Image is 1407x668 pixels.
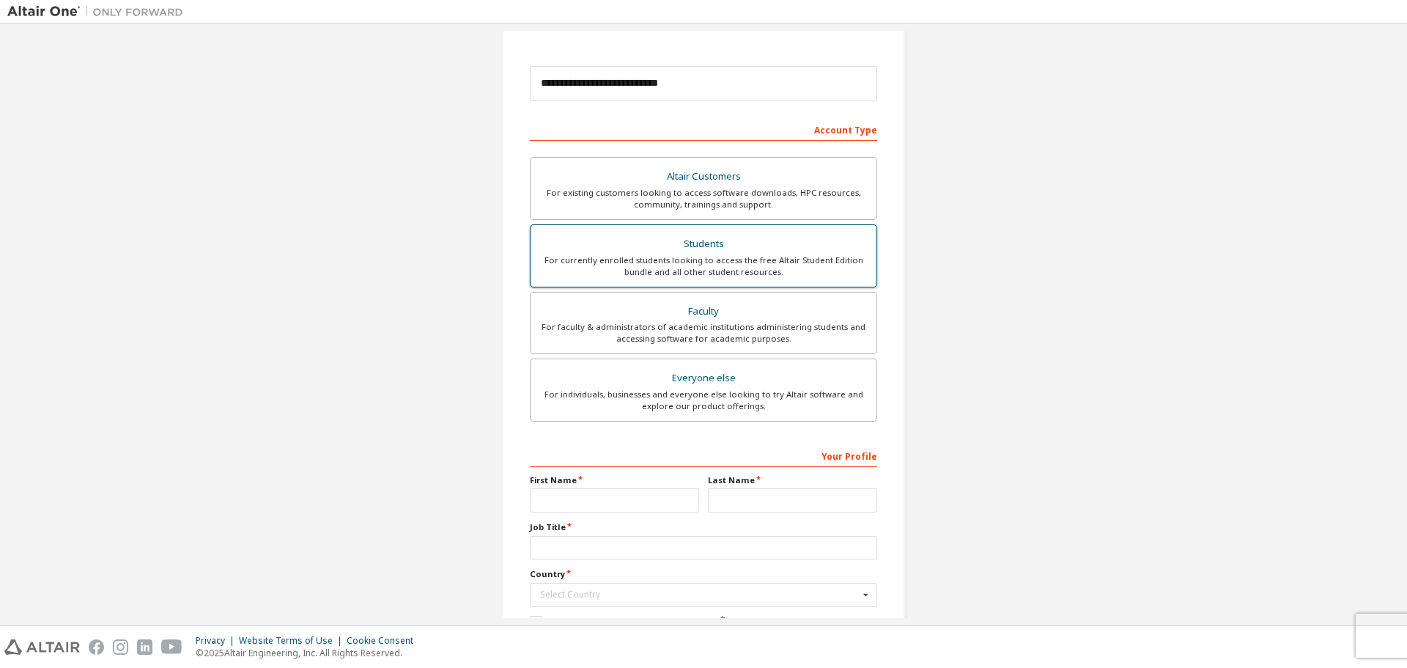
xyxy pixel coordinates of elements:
div: Everyone else [539,368,868,389]
div: Students [539,234,868,254]
img: altair_logo.svg [4,639,80,655]
div: Account Type [530,117,877,141]
div: Select Country [540,590,859,599]
div: For currently enrolled students looking to access the free Altair Student Edition bundle and all ... [539,254,868,278]
img: instagram.svg [113,639,128,655]
div: For faculty & administrators of academic institutions administering students and accessing softwa... [539,321,868,345]
img: linkedin.svg [137,639,152,655]
div: Altair Customers [539,166,868,187]
img: Altair One [7,4,191,19]
div: Website Terms of Use [239,635,347,647]
div: Privacy [196,635,239,647]
label: Country [530,568,877,580]
div: Faculty [539,301,868,322]
img: youtube.svg [161,639,182,655]
label: Job Title [530,521,877,533]
a: End-User License Agreement [597,616,718,628]
div: Cookie Consent [347,635,422,647]
p: © 2025 Altair Engineering, Inc. All Rights Reserved. [196,647,422,659]
label: Last Name [708,474,877,486]
img: facebook.svg [89,639,104,655]
div: Your Profile [530,444,877,467]
div: For existing customers looking to access software downloads, HPC resources, community, trainings ... [539,187,868,210]
label: I accept the [530,616,718,628]
div: For individuals, businesses and everyone else looking to try Altair software and explore our prod... [539,389,868,412]
label: First Name [530,474,699,486]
